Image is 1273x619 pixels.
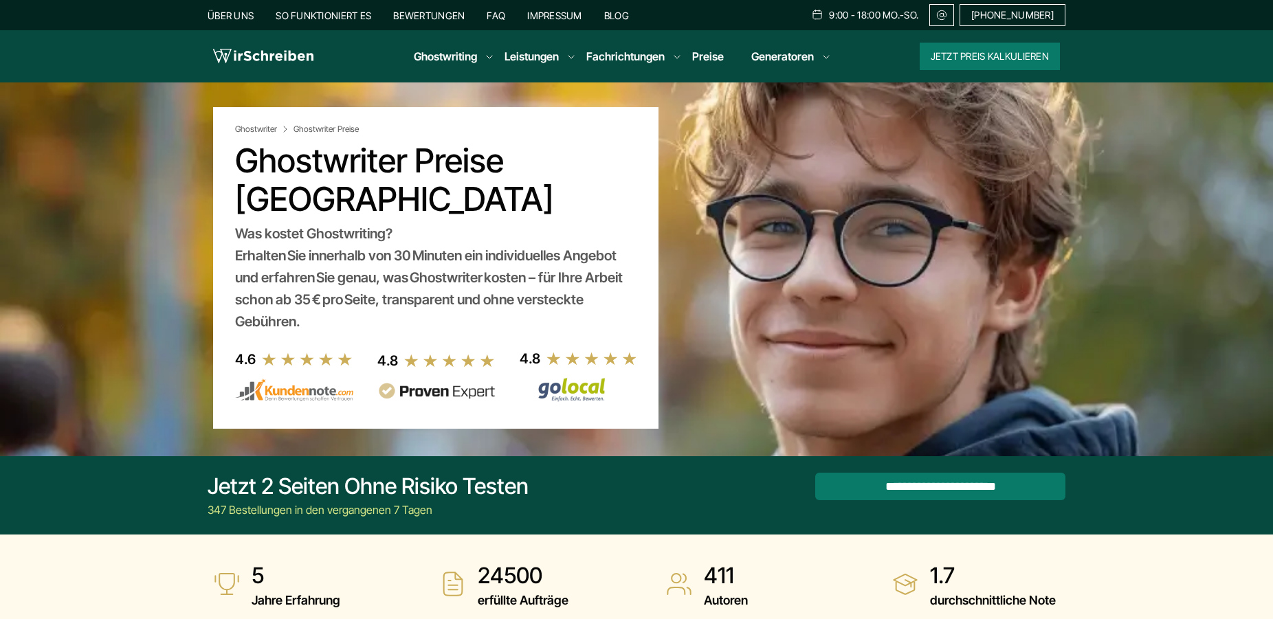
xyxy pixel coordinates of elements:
a: FAQ [487,10,505,21]
img: kundennote [235,379,353,402]
img: provenexpert reviews [377,383,496,400]
a: Preise [692,49,724,63]
img: logo wirschreiben [213,46,313,67]
span: 9:00 - 18:00 Mo.-So. [829,10,918,21]
a: Leistungen [505,48,559,65]
div: 4.6 [235,348,256,370]
a: Blog [604,10,629,21]
a: [PHONE_NUMBER] [960,4,1065,26]
img: stars [403,353,496,368]
strong: 24500 [478,562,568,589]
a: Ghostwriting [414,48,477,65]
a: Ghostwriter [235,124,291,135]
a: Impressum [527,10,582,21]
span: Jahre Erfahrung [252,589,340,611]
span: erfüllte Aufträge [478,589,568,611]
span: [PHONE_NUMBER] [971,10,1054,21]
div: 347 Bestellungen in den vergangenen 7 Tagen [208,502,529,518]
h1: Ghostwriter Preise [GEOGRAPHIC_DATA] [235,142,636,218]
span: durchschnittliche Note [930,589,1056,611]
span: Ghostwriter Preise [294,124,359,135]
span: Autoren [704,589,748,611]
strong: 1.7 [930,562,1056,589]
a: Fachrichtungen [586,48,665,65]
img: erfüllte Aufträge [439,570,467,598]
a: Über uns [208,10,254,21]
img: Email [936,10,948,21]
img: stars [261,352,353,367]
img: Jahre Erfahrung [213,570,241,598]
img: Autoren [665,570,693,598]
img: stars [546,351,638,366]
div: 4.8 [520,348,540,370]
img: Wirschreiben Bewertungen [520,377,638,402]
div: Jetzt 2 Seiten ohne Risiko testen [208,473,529,500]
div: 4.8 [377,350,398,372]
a: Generatoren [751,48,814,65]
img: Schedule [811,9,823,20]
a: So funktioniert es [276,10,371,21]
img: durchschnittliche Note [892,570,919,598]
button: Jetzt Preis kalkulieren [920,43,1060,70]
strong: 5 [252,562,340,589]
div: Was kostet Ghostwriting? Erhalten Sie innerhalb von 30 Minuten ein individuelles Angebot und erfa... [235,223,636,333]
a: Bewertungen [393,10,465,21]
strong: 411 [704,562,748,589]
